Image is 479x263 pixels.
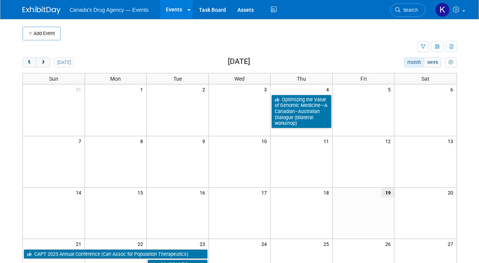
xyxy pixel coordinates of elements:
[234,76,245,82] span: Wed
[381,188,394,197] span: 19
[36,57,50,67] button: next
[110,76,121,82] span: Mon
[404,57,424,67] button: month
[22,57,37,67] button: prev
[323,239,332,249] span: 25
[435,3,450,17] img: Kristen Trevisan
[75,84,85,94] span: 31
[22,6,61,14] img: ExhibitDay
[137,239,146,249] span: 22
[139,84,146,94] span: 1
[228,57,250,66] h2: [DATE]
[261,136,270,146] span: 10
[261,239,270,249] span: 24
[360,76,367,82] span: Fri
[199,188,208,197] span: 16
[323,188,332,197] span: 18
[323,136,332,146] span: 11
[78,136,85,146] span: 7
[139,136,146,146] span: 8
[22,27,61,40] button: Add Event
[297,76,306,82] span: Thu
[199,239,208,249] span: 23
[387,84,394,94] span: 5
[202,84,208,94] span: 2
[424,57,441,67] button: week
[449,60,453,65] i: Personalize Calendar
[173,76,182,82] span: Tue
[447,239,457,249] span: 27
[401,7,418,13] span: Search
[75,239,85,249] span: 21
[384,239,394,249] span: 26
[54,57,74,67] button: [DATE]
[445,57,457,67] button: myCustomButton
[447,188,457,197] span: 20
[450,84,457,94] span: 6
[70,7,149,13] span: Canada's Drug Agency — Events
[24,249,208,259] a: CAPT 2025 Annual Conference (Can Assoc for Population Therapeutics)
[75,188,85,197] span: 14
[263,84,270,94] span: 3
[447,136,457,146] span: 13
[390,3,425,17] a: Search
[202,136,208,146] span: 9
[384,136,394,146] span: 12
[421,76,429,82] span: Sat
[325,84,332,94] span: 4
[137,188,146,197] span: 15
[49,76,58,82] span: Sun
[261,188,270,197] span: 17
[271,95,332,129] a: Optimizing the Value of Genomic Medicine—A Canadian–Australian Dialogue (bilateral workshop)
